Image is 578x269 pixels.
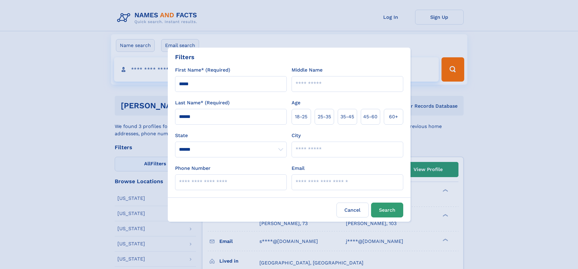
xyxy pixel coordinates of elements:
[175,66,230,74] label: First Name* (Required)
[318,113,331,120] span: 25‑35
[292,99,300,106] label: Age
[292,165,305,172] label: Email
[175,52,194,62] div: Filters
[295,113,307,120] span: 18‑25
[340,113,354,120] span: 35‑45
[371,203,403,217] button: Search
[389,113,398,120] span: 60+
[292,132,301,139] label: City
[175,99,230,106] label: Last Name* (Required)
[175,165,211,172] label: Phone Number
[175,132,287,139] label: State
[363,113,377,120] span: 45‑60
[292,66,323,74] label: Middle Name
[336,203,369,217] label: Cancel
